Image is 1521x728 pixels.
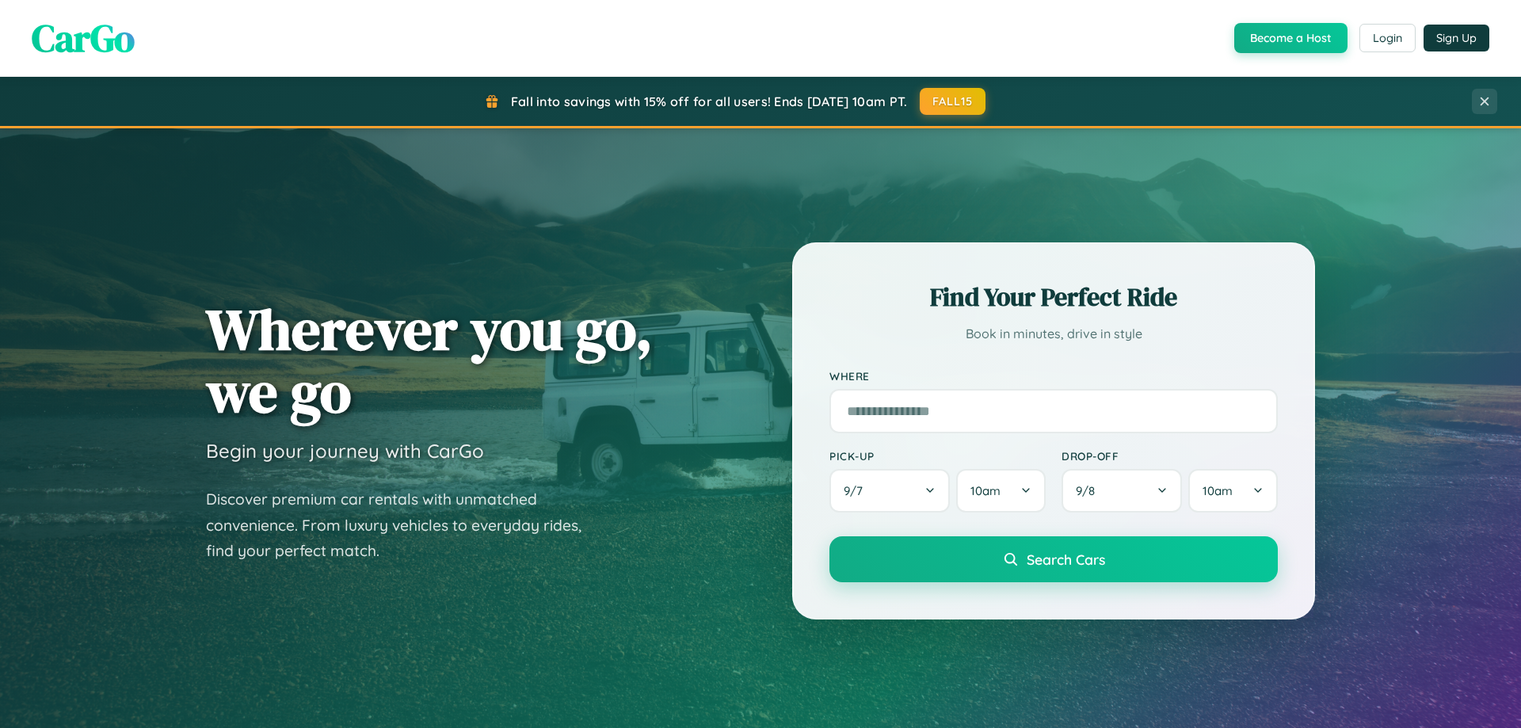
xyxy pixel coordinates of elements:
[1062,469,1182,513] button: 9/8
[1062,449,1278,463] label: Drop-off
[1203,483,1233,498] span: 10am
[829,322,1278,345] p: Book in minutes, drive in style
[829,469,950,513] button: 9/7
[206,486,602,564] p: Discover premium car rentals with unmatched convenience. From luxury vehicles to everyday rides, ...
[829,369,1278,383] label: Where
[829,280,1278,314] h2: Find Your Perfect Ride
[956,469,1046,513] button: 10am
[32,12,135,64] span: CarGo
[206,298,653,423] h1: Wherever you go, we go
[1076,483,1103,498] span: 9 / 8
[1424,25,1489,51] button: Sign Up
[1188,469,1278,513] button: 10am
[1027,551,1105,568] span: Search Cars
[1359,24,1416,52] button: Login
[970,483,1001,498] span: 10am
[844,483,871,498] span: 9 / 7
[206,439,484,463] h3: Begin your journey with CarGo
[920,88,986,115] button: FALL15
[511,93,908,109] span: Fall into savings with 15% off for all users! Ends [DATE] 10am PT.
[829,449,1046,463] label: Pick-up
[829,536,1278,582] button: Search Cars
[1234,23,1348,53] button: Become a Host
